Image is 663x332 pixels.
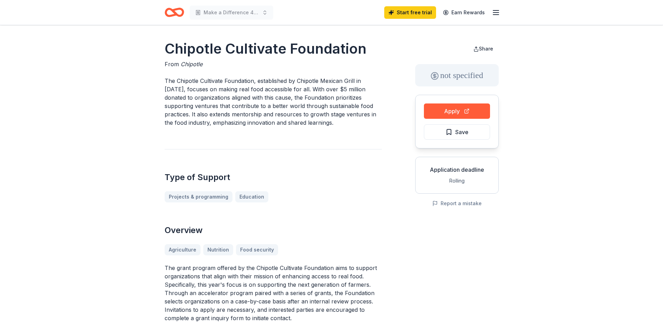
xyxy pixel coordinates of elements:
[165,39,382,59] h1: Chipotle Cultivate Foundation
[165,191,232,202] a: Projects & programming
[165,172,382,183] h2: Type of Support
[468,42,499,56] button: Share
[424,103,490,119] button: Apply
[204,8,259,17] span: Make a Difference 4 Line Dance Stomp Out Hunger Benefit
[421,177,493,185] div: Rolling
[235,191,268,202] a: Education
[165,60,382,68] div: From
[424,124,490,140] button: Save
[384,6,436,19] a: Start free trial
[165,77,382,127] p: The Chipotle Cultivate Foundation, established by Chipotle Mexican Grill in [DATE], focuses on ma...
[165,225,382,236] h2: Overview
[165,4,184,21] a: Home
[455,128,468,137] span: Save
[181,61,203,68] span: Chipotle
[432,199,482,208] button: Report a mistake
[439,6,489,19] a: Earn Rewards
[479,46,493,52] span: Share
[190,6,273,20] button: Make a Difference 4 Line Dance Stomp Out Hunger Benefit
[165,264,382,322] p: The grant program offered by the Chipotle Cultivate Foundation aims to support organizations that...
[415,64,499,86] div: not specified
[421,165,493,174] div: Application deadline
